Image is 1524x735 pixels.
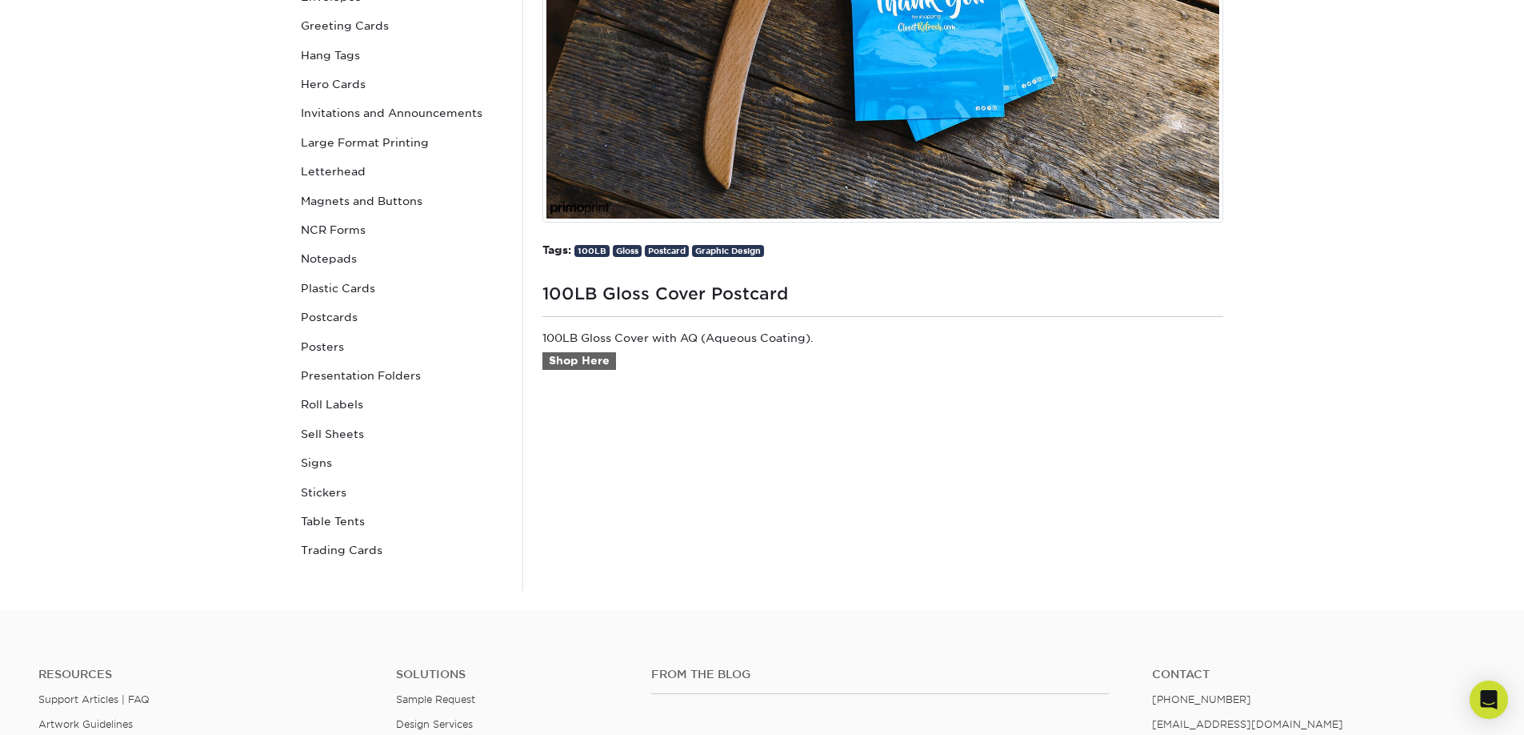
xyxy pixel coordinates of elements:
a: Graphic Design [692,245,764,257]
h4: Resources [38,668,372,681]
a: Hang Tags [294,41,510,70]
a: NCR Forms [294,215,510,244]
a: Stickers [294,478,510,507]
a: Notepads [294,244,510,273]
a: Gloss [613,245,642,257]
a: Presentation Folders [294,361,510,390]
a: Sell Sheets [294,420,510,448]
a: Design Services [396,718,473,730]
a: Signs [294,448,510,477]
a: Artwork Guidelines [38,718,133,730]
a: Roll Labels [294,390,510,419]
p: 100LB Gloss Cover with AQ (Aqueous Coating). [542,330,1223,389]
a: Support Articles | FAQ [38,693,150,705]
h4: From the Blog [651,668,1109,681]
a: Postcards [294,303,510,331]
a: Sample Request [396,693,475,705]
h1: 100LB Gloss Cover Postcard [542,278,1223,303]
a: Hero Cards [294,70,510,98]
div: Open Intercom Messenger [1470,681,1508,719]
iframe: fb:comments Facebook Social Plugin [542,402,1223,563]
a: [PHONE_NUMBER] [1152,693,1251,705]
a: Magnets and Buttons [294,187,510,215]
a: Posters [294,332,510,361]
a: Contact [1152,668,1486,681]
a: Table Tents [294,507,510,536]
a: Shop Here [542,352,616,370]
a: Large Format Printing [294,128,510,157]
a: Postcard [645,245,689,257]
a: [EMAIL_ADDRESS][DOMAIN_NAME] [1152,718,1343,730]
a: Plastic Cards [294,274,510,303]
a: 100LB [574,245,610,257]
a: Trading Cards [294,536,510,564]
a: Letterhead [294,157,510,186]
h4: Solutions [396,668,627,681]
a: Greeting Cards [294,11,510,40]
strong: Tags: [542,243,571,256]
a: Invitations and Announcements [294,98,510,127]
